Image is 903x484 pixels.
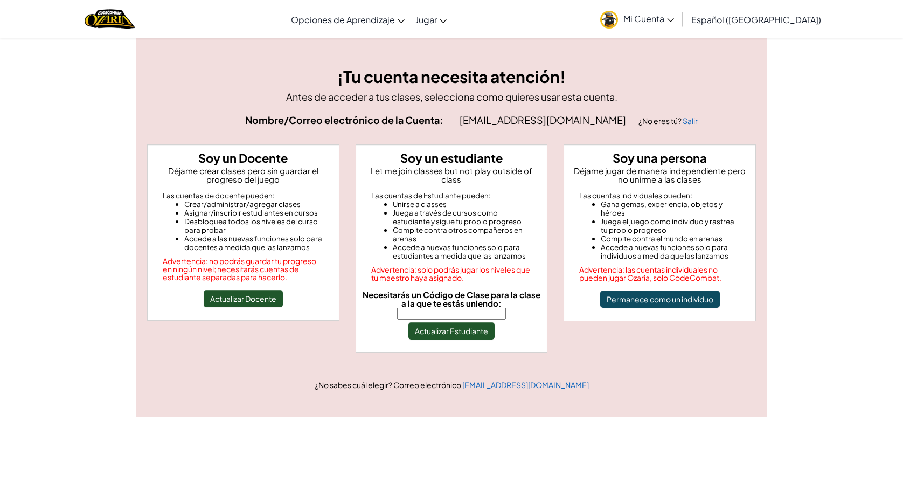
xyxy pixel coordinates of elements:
[184,234,324,252] li: Accede a las nuevas funciones solo para docentes a medida que las lanzamos
[613,150,707,165] strong: Soy una persona
[415,14,437,25] span: Jugar
[410,5,452,34] a: Jugar
[686,5,826,34] a: Español ([GEOGRAPHIC_DATA])
[360,167,543,184] p: Let me join classes but not play outside of class
[568,167,751,184] p: Déjame jugar de manera independiente pero no unirme a las clases
[198,150,288,165] strong: Soy un Docente
[601,234,740,243] li: Compite contra el mundo en arenas
[683,116,698,126] a: Salir
[462,380,589,390] a: [EMAIL_ADDRESS][DOMAIN_NAME]
[163,191,324,200] div: Las cuentas de docente pueden:
[184,209,324,217] li: Asignar/inscribir estudiantes en cursos
[184,200,324,209] li: Crear/administrar/agregar clases
[291,14,395,25] span: Opciones de Aprendizaje
[286,5,410,34] a: Opciones de Aprendizaje
[163,257,324,281] div: Advertencia: no podrás guardar tu progreso en ningún nivel; necesitarás cuentas de estudiante sep...
[184,217,324,234] li: Desbloquea todos los niveles del curso para probar
[601,217,740,234] li: Juega el juego como individuo y rastrea tu propio progreso
[315,380,462,390] span: ¿No sabes cuál elegir? Correo electrónico
[595,2,679,36] a: Mi Cuenta
[601,200,740,217] li: Gana gemas, experiencia, objetos y héroes
[147,65,756,89] h3: ¡Tu cuenta necesita atención!
[393,209,532,226] li: Juega a través de cursos como estudiante y sigue tu propio progreso
[204,290,283,307] button: Actualizar Docente
[460,114,628,126] span: [EMAIL_ADDRESS][DOMAIN_NAME]
[600,11,618,29] img: avatar
[393,200,532,209] li: Unirse a classes
[400,150,503,165] strong: Soy un estudiante
[393,243,532,260] li: Accede a nuevas funciones solo para estudiantes a medida que las lanzamos
[579,191,740,200] div: Las cuentas individuales pueden:
[363,289,540,308] span: Necesitarás un Código de Clase para la clase a la que te estás uniendo:
[623,13,674,24] span: Mi Cuenta
[371,191,532,200] div: Las cuentas de Estudiante pueden:
[85,8,135,30] img: Home
[393,226,532,243] li: Compite contra otros compañeros en arenas
[601,243,740,260] li: Accede a nuevas funciones solo para individuos a medida que las lanzamos
[152,167,335,184] p: Déjame crear clases pero sin guardar el progreso del juego
[85,8,135,30] a: Ozaria by CodeCombat logo
[371,266,532,282] div: Advertencia: solo podrás jugar los niveles que tu maestro haya asignado.
[579,266,740,282] div: Advertencia: las cuentas individuales no pueden jugar Ozaria, solo CodeCombat.
[408,322,495,340] button: Actualizar Estudiante
[691,14,821,25] span: Español ([GEOGRAPHIC_DATA])
[397,308,506,320] input: Necesitarás un Código de Clase para la clase a la que te estás uniendo:
[600,291,720,308] button: Permanece como un individuo
[245,114,443,126] strong: Nombre/Correo electrónico de la Cuenta:
[147,89,756,105] p: Antes de acceder a tus clases, selecciona como quieres usar esta cuenta.
[638,116,683,126] span: ¿No eres tú?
